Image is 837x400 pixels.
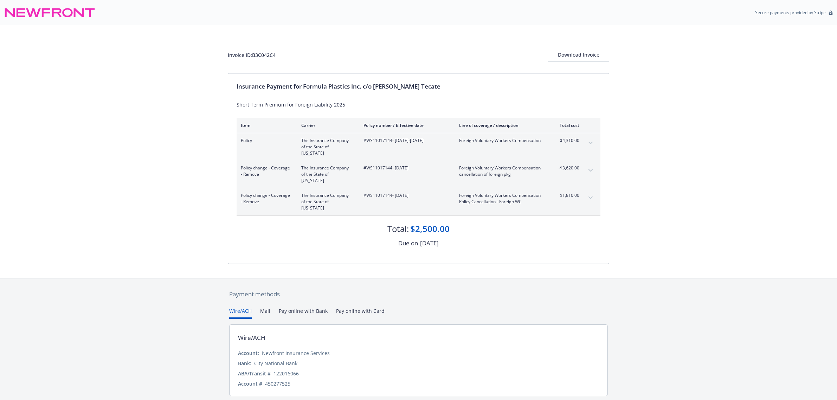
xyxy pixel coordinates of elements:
div: PolicyThe Insurance Company of the State of [US_STATE]#WS11017144- [DATE]-[DATE]Foreign Voluntary... [237,133,600,161]
div: Due on [398,239,418,248]
span: #WS11017144 - [DATE] [363,165,448,171]
div: $2,500.00 [410,223,450,235]
div: 450277525 [265,380,290,387]
div: Wire/ACH [238,333,265,342]
div: Line of coverage / description [459,122,542,128]
span: $1,810.00 [553,192,579,199]
div: Payment methods [229,290,608,299]
button: expand content [585,137,596,149]
div: Short Term Premium for Foreign Liability 2025 [237,101,600,108]
span: The Insurance Company of the State of [US_STATE] [301,192,352,211]
span: Policy [241,137,290,144]
span: Foreign Voluntary Workers Compensation [459,165,542,171]
p: Secure payments provided by Stripe [755,9,826,15]
span: Policy Cancellation - Foreign WC [459,199,542,205]
button: Mail [260,307,270,319]
div: Total: [387,223,409,235]
span: Foreign Voluntary Workers Compensation [459,137,542,144]
div: Policy change - Coverage - RemoveThe Insurance Company of the State of [US_STATE]#WS11017144- [DA... [237,188,600,215]
span: Foreign Voluntary Workers Compensationcancellation of foreign pkg [459,165,542,178]
button: expand content [585,192,596,204]
div: ABA/Transit # [238,370,271,377]
div: Invoice ID: B3C042C4 [228,51,276,59]
div: Total cost [553,122,579,128]
button: expand content [585,165,596,176]
div: Account: [238,349,259,357]
button: Pay online with Card [336,307,385,319]
div: Account # [238,380,262,387]
span: The Insurance Company of the State of [US_STATE] [301,165,352,184]
div: Newfront Insurance Services [262,349,330,357]
div: Policy change - Coverage - RemoveThe Insurance Company of the State of [US_STATE]#WS11017144- [DA... [237,161,600,188]
span: cancellation of foreign pkg [459,171,542,178]
button: Pay online with Bank [279,307,328,319]
div: Bank: [238,360,251,367]
div: Insurance Payment for Formula Plastics Inc. c/o [PERSON_NAME] Tecate [237,82,600,91]
button: Download Invoice [548,48,609,62]
span: Foreign Voluntary Workers Compensation [459,192,542,199]
button: Wire/ACH [229,307,252,319]
div: Item [241,122,290,128]
div: Carrier [301,122,352,128]
span: #WS11017144 - [DATE]-[DATE] [363,137,448,144]
span: Foreign Voluntary Workers CompensationPolicy Cancellation - Foreign WC [459,192,542,205]
div: 122016066 [273,370,299,377]
div: [DATE] [420,239,439,248]
span: $4,310.00 [553,137,579,144]
div: Policy number / Effective date [363,122,448,128]
span: Policy change - Coverage - Remove [241,165,290,178]
span: The Insurance Company of the State of [US_STATE] [301,137,352,156]
div: City National Bank [254,360,297,367]
span: -$3,620.00 [553,165,579,171]
span: #WS11017144 - [DATE] [363,192,448,199]
span: Policy change - Coverage - Remove [241,192,290,205]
